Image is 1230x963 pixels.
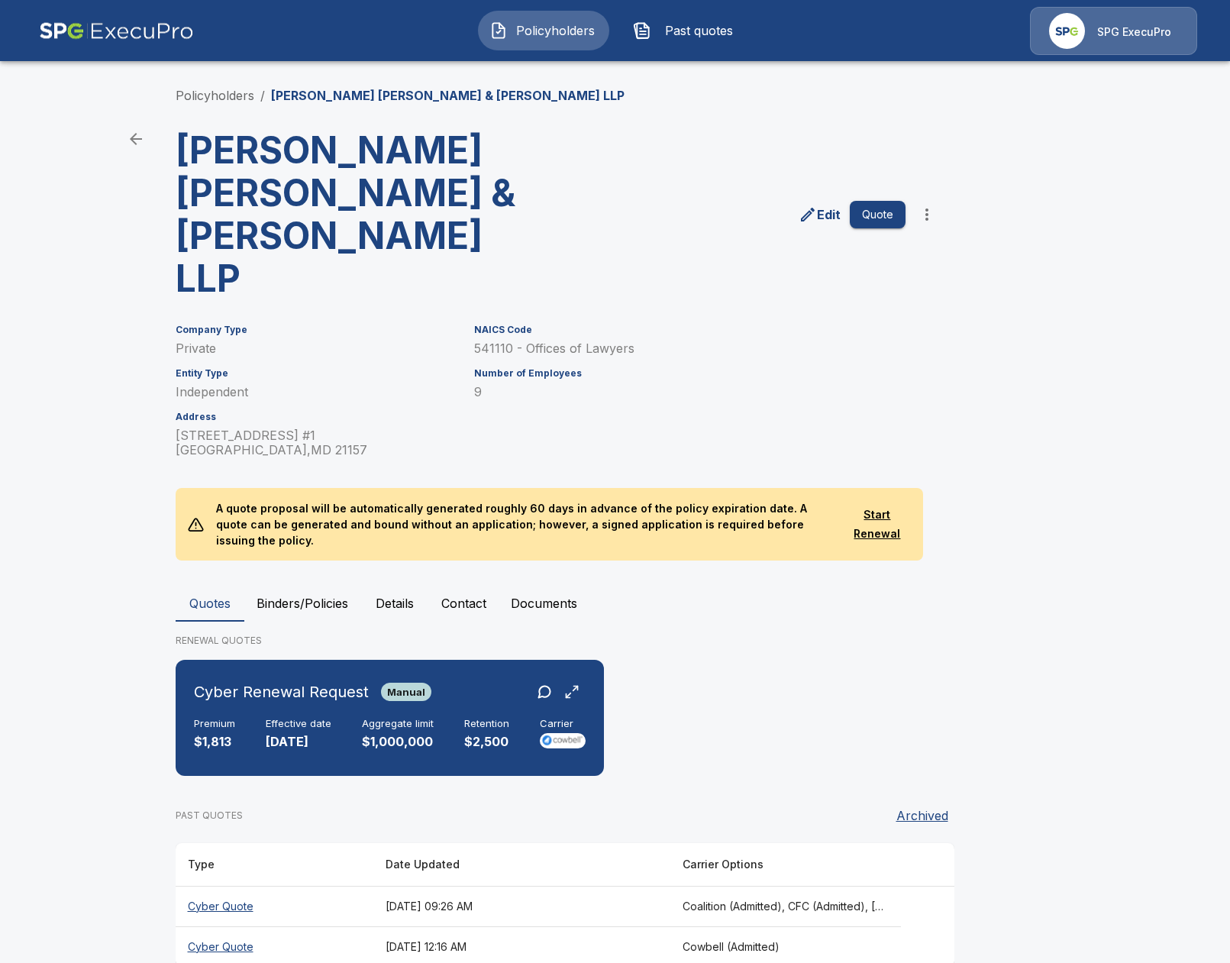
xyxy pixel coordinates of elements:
p: $1,000,000 [362,733,434,751]
h6: NAICS Code [474,325,905,335]
button: Details [360,585,429,622]
h6: Cyber Renewal Request [194,680,369,704]
th: Coalition (Admitted), CFC (Admitted), Beazley [670,886,902,926]
p: [DATE] [266,733,331,751]
button: Policyholders IconPolicyholders [478,11,609,50]
p: $2,500 [464,733,509,751]
th: Type [176,843,373,887]
button: Quotes [176,585,244,622]
h6: Number of Employees [474,368,905,379]
h6: Effective date [266,718,331,730]
p: 9 [474,385,905,399]
h6: Company Type [176,325,457,335]
th: [DATE] 09:26 AM [373,886,670,926]
p: Edit [817,205,841,224]
button: Past quotes IconPast quotes [621,11,753,50]
span: Manual [381,686,431,698]
h6: Aggregate limit [362,718,434,730]
li: / [260,86,265,105]
img: Carrier [540,733,586,748]
th: Cyber Quote [176,886,373,926]
button: Documents [499,585,589,622]
h6: Retention [464,718,509,730]
button: Binders/Policies [244,585,360,622]
th: Date Updated [373,843,670,887]
span: Policyholders [514,21,598,40]
p: RENEWAL QUOTES [176,634,1055,648]
a: Agency IconSPG ExecuPro [1030,7,1197,55]
h6: Premium [194,718,235,730]
p: SPG ExecuPro [1097,24,1171,40]
h6: Address [176,412,457,422]
img: Past quotes Icon [633,21,651,40]
nav: breadcrumb [176,86,625,105]
p: Independent [176,385,457,399]
img: AA Logo [39,7,194,55]
a: edit [796,202,844,227]
h6: Entity Type [176,368,457,379]
button: more [912,199,942,230]
h3: [PERSON_NAME] [PERSON_NAME] & [PERSON_NAME] LLP [176,129,553,300]
img: Agency Icon [1049,13,1085,49]
th: Carrier Options [670,843,902,887]
span: Past quotes [657,21,741,40]
h6: Carrier [540,718,586,730]
button: Quote [850,201,906,229]
p: [PERSON_NAME] [PERSON_NAME] & [PERSON_NAME] LLP [271,86,625,105]
p: PAST QUOTES [176,809,243,822]
p: [STREET_ADDRESS] #1 [GEOGRAPHIC_DATA] , MD 21157 [176,428,457,457]
a: Policyholders [176,88,254,103]
button: Archived [890,800,954,831]
p: A quote proposal will be automatically generated roughly 60 days in advance of the policy expirat... [204,488,844,561]
p: $1,813 [194,733,235,751]
img: Policyholders Icon [489,21,508,40]
p: Private [176,341,457,356]
div: policyholder tabs [176,585,1055,622]
a: back [121,124,151,154]
p: 541110 - Offices of Lawyers [474,341,905,356]
button: Contact [429,585,499,622]
button: Start Renewal [844,501,910,548]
